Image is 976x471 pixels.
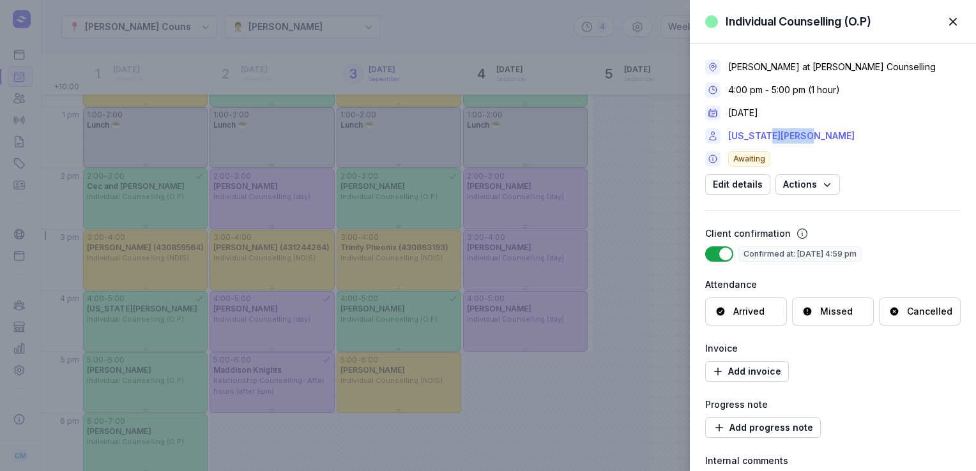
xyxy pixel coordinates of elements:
div: Internal comments [705,453,961,468]
div: Arrived [733,305,765,318]
span: Add invoice [713,364,781,379]
span: Confirmed at: [DATE] 4:59 pm [738,246,862,262]
div: Invoice [705,341,961,356]
span: Edit details [713,177,763,192]
div: [DATE] [728,107,758,119]
span: Add progress note [713,420,813,435]
div: 4:00 pm - 5:00 pm (1 hour) [728,84,840,96]
button: Edit details [705,174,770,195]
div: [PERSON_NAME] at [PERSON_NAME] Counselling [728,61,936,73]
div: Attendance [705,277,961,292]
span: Actions [783,177,832,192]
div: Individual Counselling (O.P) [726,14,871,29]
div: Missed [820,305,853,318]
div: Cancelled [907,305,952,318]
a: [US_STATE][PERSON_NAME] [728,128,855,144]
div: Progress note [705,397,961,412]
div: Client confirmation [705,226,791,241]
span: Awaiting [728,151,770,167]
button: Actions [775,174,840,195]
